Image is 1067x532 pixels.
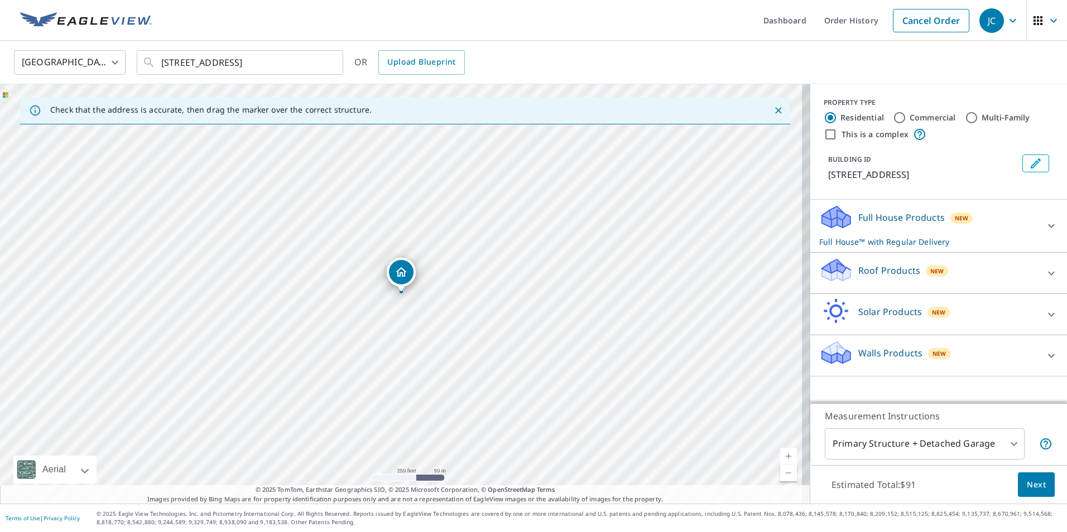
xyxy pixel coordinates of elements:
[39,456,69,483] div: Aerial
[824,98,1054,108] div: PROPERTY TYPE
[387,258,416,292] div: Dropped pin, building 1, Residential property, 4796 Ita Rd Enfield, NC 27823
[256,485,555,495] span: © 2025 TomTom, Earthstar Geographics SIO, © 2025 Microsoft Corporation, ©
[979,8,1004,33] div: JC
[387,55,455,69] span: Upload Blueprint
[14,47,126,78] div: [GEOGRAPHIC_DATA]
[858,264,920,277] p: Roof Products
[6,514,40,522] a: Terms of Use
[819,236,1038,248] p: Full House™ with Regular Delivery
[488,485,535,494] a: OpenStreetMap
[1018,472,1055,497] button: Next
[780,448,797,465] a: Current Level 17, Zoom In
[823,472,925,497] p: Estimated Total: $91
[1022,154,1049,172] button: Edit building 1
[933,349,946,358] span: New
[780,465,797,481] a: Current Level 17, Zoom Out
[1039,437,1052,451] span: Your report will include the primary structure and a detached garage if one exists.
[955,214,969,223] span: New
[932,308,946,317] span: New
[20,12,152,29] img: EV Logo
[819,298,1058,330] div: Solar ProductsNew
[893,9,969,32] a: Cancel Order
[840,112,884,123] label: Residential
[842,129,909,140] label: This is a complex
[858,305,922,318] p: Solar Products
[97,510,1061,526] p: © 2025 Eagle View Technologies, Inc. and Pictometry International Corp. All Rights Reserved. Repo...
[819,257,1058,289] div: Roof ProductsNew
[910,112,956,123] label: Commercial
[6,515,80,521] p: |
[828,168,1018,181] p: [STREET_ADDRESS]
[930,267,944,275] span: New
[161,47,320,78] input: Search by address or latitude-longitude
[828,154,871,164] p: BUILDING ID
[858,211,945,224] p: Full House Products
[13,456,97,483] div: Aerial
[378,50,464,75] a: Upload Blueprint
[1027,478,1046,492] span: Next
[858,346,922,360] p: Walls Products
[825,409,1052,423] p: Measurement Instructions
[537,485,555,494] a: Terms
[982,112,1030,123] label: Multi-Family
[771,103,786,118] button: Close
[819,340,1058,371] div: Walls ProductsNew
[819,204,1058,248] div: Full House ProductsNewFull House™ with Regular Delivery
[50,105,372,115] p: Check that the address is accurate, then drag the marker over the correct structure.
[44,514,80,522] a: Privacy Policy
[354,50,465,75] div: OR
[825,428,1025,460] div: Primary Structure + Detached Garage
